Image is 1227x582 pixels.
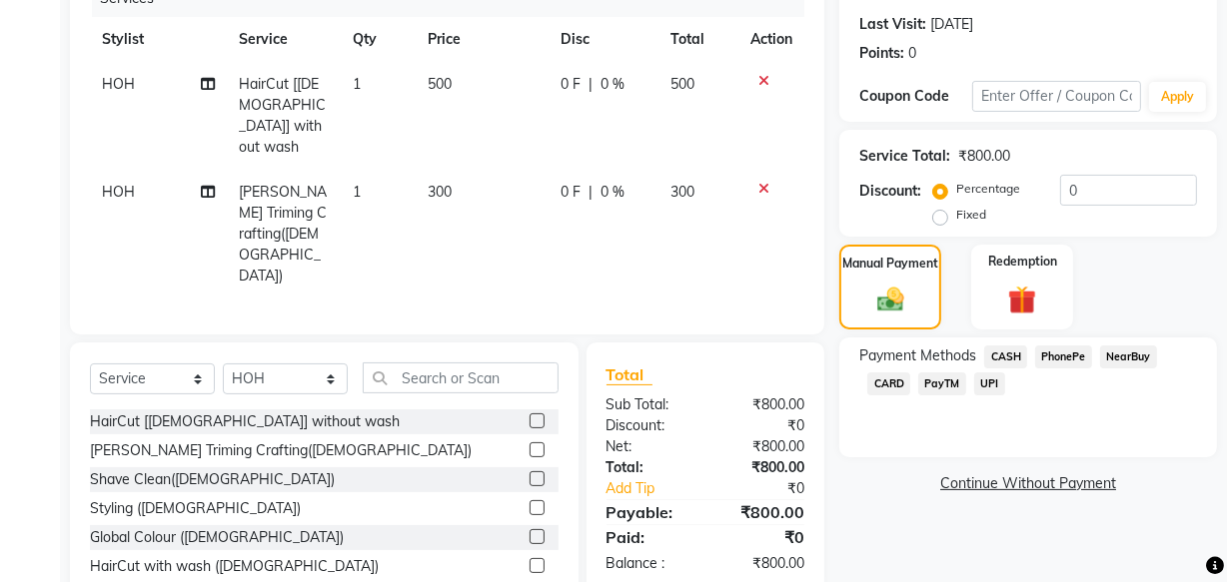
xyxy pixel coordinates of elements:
[1100,345,1157,368] span: NearBuy
[705,457,819,478] div: ₹800.00
[353,75,361,93] span: 1
[843,473,1213,494] a: Continue Without Payment
[592,394,705,415] div: Sub Total:
[549,17,658,62] th: Disc
[988,253,1057,271] label: Redemption
[859,86,972,107] div: Coupon Code
[1035,345,1092,368] span: PhonePe
[670,183,694,201] span: 300
[341,17,417,62] th: Qty
[974,372,1005,395] span: UPI
[859,345,976,366] span: Payment Methods
[930,14,973,35] div: [DATE]
[1149,82,1206,112] button: Apply
[429,75,453,93] span: 500
[90,527,344,548] div: Global Colour ([DEMOGRAPHIC_DATA])
[705,500,819,524] div: ₹800.00
[918,372,966,395] span: PayTM
[239,75,326,156] span: HairCut [[DEMOGRAPHIC_DATA]] without wash
[999,283,1045,317] img: _gift.svg
[592,436,705,457] div: Net:
[589,74,593,95] span: |
[842,255,938,273] label: Manual Payment
[705,553,819,574] div: ₹800.00
[705,436,819,457] div: ₹800.00
[353,183,361,201] span: 1
[592,415,705,436] div: Discount:
[227,17,341,62] th: Service
[90,556,379,577] div: HairCut with wash ([DEMOGRAPHIC_DATA])
[956,206,986,224] label: Fixed
[859,181,921,202] div: Discount:
[705,394,819,415] div: ₹800.00
[908,43,916,64] div: 0
[958,146,1010,167] div: ₹800.00
[984,345,1027,368] span: CASH
[607,364,652,385] span: Total
[90,17,227,62] th: Stylist
[90,411,400,432] div: HairCut [[DEMOGRAPHIC_DATA]] without wash
[363,362,559,393] input: Search or Scan
[90,469,335,490] div: Shave Clean([DEMOGRAPHIC_DATA])
[956,180,1020,198] label: Percentage
[869,285,912,315] img: _cash.svg
[601,74,624,95] span: 0 %
[670,75,694,93] span: 500
[102,183,135,201] span: HOH
[658,17,738,62] th: Total
[561,74,581,95] span: 0 F
[705,415,819,436] div: ₹0
[859,14,926,35] div: Last Visit:
[90,498,301,519] div: Styling ([DEMOGRAPHIC_DATA])
[705,525,819,549] div: ₹0
[859,146,950,167] div: Service Total:
[239,183,327,285] span: [PERSON_NAME] Triming Crafting([DEMOGRAPHIC_DATA])
[102,75,135,93] span: HOH
[592,553,705,574] div: Balance :
[724,478,819,499] div: ₹0
[561,182,581,203] span: 0 F
[738,17,804,62] th: Action
[90,440,472,461] div: [PERSON_NAME] Triming Crafting([DEMOGRAPHIC_DATA])
[592,500,705,524] div: Payable:
[589,182,593,203] span: |
[592,478,724,499] a: Add Tip
[417,17,550,62] th: Price
[429,183,453,201] span: 300
[867,372,910,395] span: CARD
[859,43,904,64] div: Points:
[592,525,705,549] div: Paid:
[592,457,705,478] div: Total:
[601,182,624,203] span: 0 %
[972,81,1141,112] input: Enter Offer / Coupon Code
